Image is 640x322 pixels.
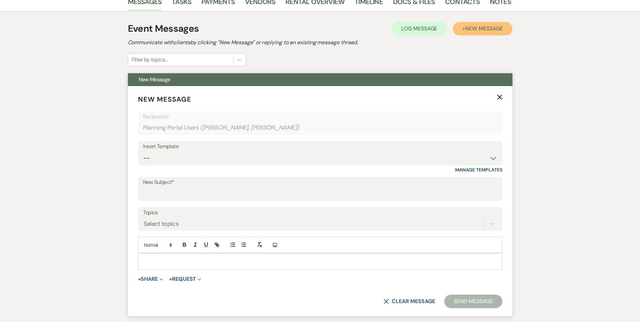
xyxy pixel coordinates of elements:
button: Share [138,276,163,282]
div: Planning Portal Users [143,121,497,134]
div: Select topics [144,219,179,229]
a: Manage Templates [455,167,502,173]
div: Filter by topics... [132,56,168,64]
label: New Subject* [143,178,497,187]
span: + [138,276,141,282]
label: Topics [143,208,497,218]
button: +New Message [453,22,512,35]
span: New Message [139,76,170,83]
button: Request [169,276,201,282]
button: Send Message [444,295,502,308]
span: ( [PERSON_NAME], [PERSON_NAME] ) [200,123,299,132]
p: Recipients* [143,112,497,121]
span: New Message [465,25,503,32]
h2: Communicate with clients by clicking "New Message" or replying to an existing message thread. [128,38,512,47]
button: Clear message [384,299,435,304]
div: Insert Template [143,142,497,152]
span: New Message [138,95,191,104]
h1: Event Messages [128,22,199,36]
span: + [169,276,172,282]
span: Log Message [401,25,437,32]
button: Log Message [392,22,447,35]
